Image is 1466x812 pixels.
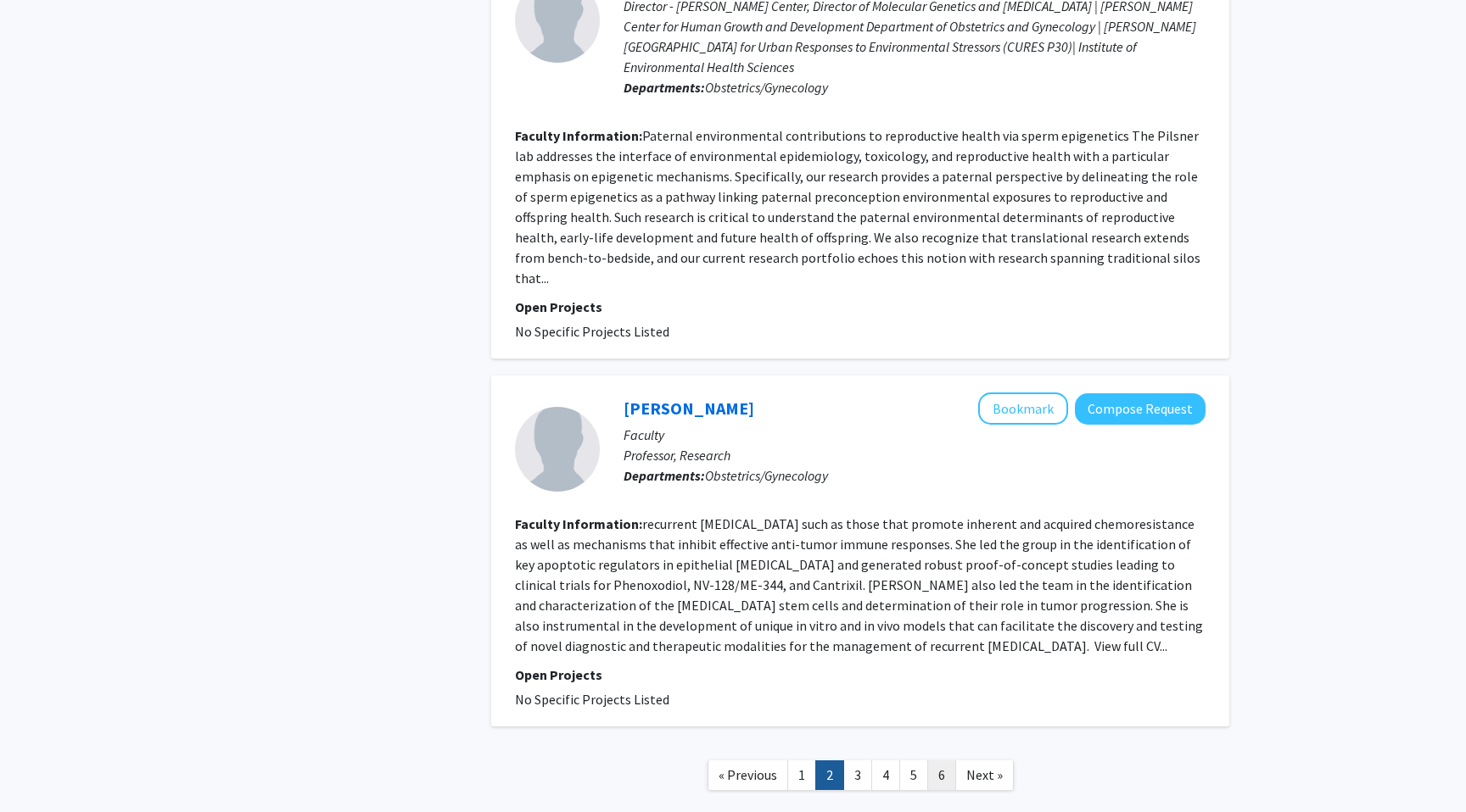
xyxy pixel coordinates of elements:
[515,323,669,340] span: No Specific Projects Listed
[515,515,642,532] b: Faculty Information:
[705,79,828,96] span: Obstetrics/Gynecology
[624,79,705,96] b: Departments:
[927,760,956,790] a: 6
[708,760,788,790] a: Previous
[719,766,777,783] span: « Previous
[624,467,705,484] b: Departments:
[624,398,754,419] a: [PERSON_NAME]
[624,445,1206,465] p: Professor, Research
[515,515,1203,654] fg-read-more: recurrent [MEDICAL_DATA] such as those that promote inherent and acquired chemoresistance as well...
[515,127,642,144] b: Faculty Information:
[815,760,844,790] a: 2
[491,743,1229,812] nav: Page navigation
[515,127,1200,286] fg-read-more: Paternal environmental contributions to reproductive health via sperm epigenetics The Pilsner lab...
[787,760,816,790] a: 1
[624,425,1206,445] p: Faculty
[978,392,1068,425] button: Add Ayesha Alvero to Bookmarks
[1075,393,1206,425] button: Compose Request to Ayesha Alvero
[899,760,928,790] a: 5
[955,760,1014,790] a: Next
[515,665,1206,685] p: Open Projects
[705,467,828,484] span: Obstetrics/Gynecology
[13,736,72,799] iframe: Chat
[515,691,669,708] span: No Specific Projects Listed
[966,766,1003,783] span: Next »
[515,297,1206,317] p: Open Projects
[871,760,900,790] a: 4
[843,760,872,790] a: 3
